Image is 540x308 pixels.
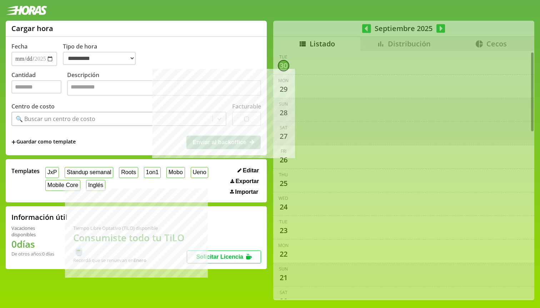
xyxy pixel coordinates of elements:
[67,71,261,97] label: Descripción
[119,167,138,178] button: Roots
[11,102,55,110] label: Centro de costo
[11,238,56,251] h1: 0 días
[11,42,27,50] label: Fecha
[73,257,187,263] div: Recordá que se renuevan en
[187,251,261,263] button: Solicitar Licencia
[11,138,76,146] span: +Guardar como template
[63,52,136,65] select: Tipo de hora
[191,167,209,178] button: Ueno
[11,24,53,33] h1: Cargar hora
[63,42,141,66] label: Tipo de hora
[235,189,258,195] span: Importar
[11,225,56,238] div: Vacaciones disponibles
[235,167,261,174] button: Editar
[166,167,185,178] button: Mobo
[11,138,16,146] span: +
[65,167,113,178] button: Standup semanal
[11,167,40,175] span: Templates
[11,212,67,222] h2: Información útil
[134,257,146,263] b: Enero
[232,102,261,110] label: Facturable
[73,231,187,257] h1: Consumiste todo tu TiLO 🍵
[45,180,80,191] button: Mobile Core
[196,254,243,260] span: Solicitar Licencia
[243,167,259,174] span: Editar
[73,225,187,231] div: Tiempo Libre Optativo (TiLO) disponible
[6,6,47,15] img: logotipo
[11,71,67,97] label: Cantidad
[11,80,61,94] input: Cantidad
[144,167,161,178] button: 1on1
[16,115,95,123] div: 🔍 Buscar un centro de costo
[235,178,259,185] span: Exportar
[11,251,56,257] div: De otros años: 0 días
[228,178,261,185] button: Exportar
[86,180,105,191] button: Inglés
[45,167,59,178] button: JxP
[67,80,261,96] textarea: Descripción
